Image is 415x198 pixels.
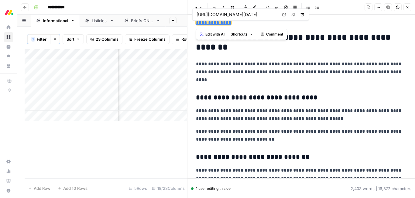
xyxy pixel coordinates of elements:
[181,36,203,42] span: Row Height
[4,61,13,71] a: Your Data
[67,36,74,42] span: Sort
[228,30,256,38] button: Shortcuts
[92,18,107,24] div: Listicles
[63,34,84,44] button: Sort
[4,5,13,20] button: Workspace: Monday.com
[4,32,13,42] a: Browse
[172,34,207,44] button: Row Height
[63,185,87,191] span: Add 10 Rows
[126,183,149,193] div: 5 Rows
[4,186,13,196] button: Help + Support
[4,157,13,166] a: Settings
[119,15,166,27] a: Briefs ONLY
[4,52,13,61] a: Opportunities
[4,22,13,32] a: Home
[31,37,35,42] div: 1
[4,42,13,52] a: Insights
[43,18,68,24] div: Informational
[25,183,54,193] button: Add Row
[131,18,154,24] div: Briefs ONLY
[86,34,122,44] button: 23 Columns
[266,32,283,37] span: Comment
[37,36,46,42] span: Filter
[32,37,34,42] span: 1
[31,15,80,27] a: Informational
[191,186,232,191] div: 1 user editing this cell
[27,34,50,44] button: 1Filter
[80,15,119,27] a: Listicles
[125,34,170,44] button: Freeze Columns
[149,183,187,193] div: 18/23 Columns
[4,166,13,176] a: Usage
[197,30,227,38] button: Edit with AI
[351,186,411,192] div: 2,403 words | 16,872 characters
[34,185,50,191] span: Add Row
[4,7,15,18] img: Monday.com Logo
[4,176,13,186] a: Learning Hub
[258,30,286,38] button: Comment
[134,36,166,42] span: Freeze Columns
[96,36,118,42] span: 23 Columns
[231,32,248,37] span: Shortcuts
[54,183,91,193] button: Add 10 Rows
[205,32,225,37] span: Edit with AI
